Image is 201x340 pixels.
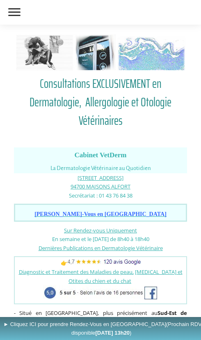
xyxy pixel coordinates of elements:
[50,165,151,171] span: La Dermatologie Vétérinaire au Quotidien
[52,235,149,243] span: En semaine et le [DATE] de 8h40 à 18h40
[96,330,130,336] b: [DATE] 13h20
[61,259,141,266] span: 👉
[71,182,130,190] a: 94700 MAISONS ALFORT
[34,211,167,217] span: [PERSON_NAME]-Vous en [GEOGRAPHIC_DATA]
[78,174,123,181] a: [STREET_ADDRESS]
[39,244,163,252] a: Dernières Publications en Dermatologie Vétérinaire
[69,192,132,199] span: Secrétariat : 01 43 76 84 38
[74,151,126,159] span: Cabinet VetDerm
[39,244,163,252] span: Dernières Publications en Dermatologie Vétérinaire
[64,227,137,234] a: Sur Rendez-vous Uniquement
[19,268,134,276] a: Diagnostic et Traitement des Maladies de peau,
[34,211,167,217] a: [PERSON_NAME]-Vous en [GEOGRAPHIC_DATA]
[14,74,187,130] a: Consultations EXCLUSIVEMENT en Dermatologie, Allergologie et Otologie Vétérinaires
